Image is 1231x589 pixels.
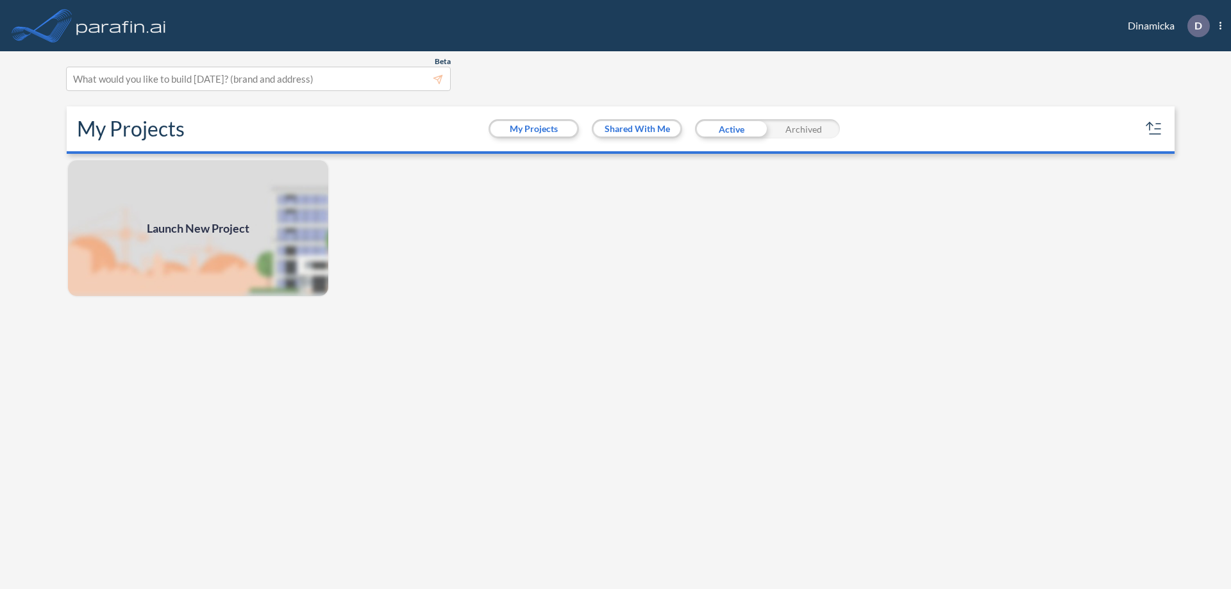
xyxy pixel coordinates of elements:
[74,13,169,38] img: logo
[435,56,451,67] span: Beta
[77,117,185,141] h2: My Projects
[767,119,840,138] div: Archived
[695,119,767,138] div: Active
[147,220,249,237] span: Launch New Project
[1194,20,1202,31] p: D
[1144,119,1164,139] button: sort
[1109,15,1221,37] div: Dinamicka
[490,121,577,137] button: My Projects
[67,159,330,297] img: add
[594,121,680,137] button: Shared With Me
[67,159,330,297] a: Launch New Project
